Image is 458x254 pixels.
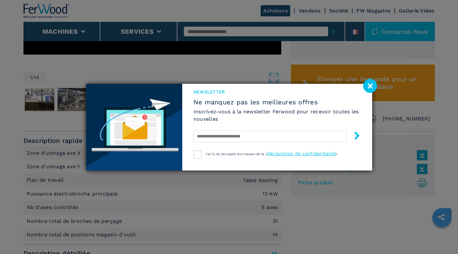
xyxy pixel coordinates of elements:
[193,89,361,95] span: Newsletter
[205,152,267,156] span: J'ai lu et j'accepte les clauses de la «
[346,129,361,144] button: submit-button
[193,98,361,106] span: Ne manquez pas les meilleures offres
[86,84,182,171] img: Newsletter image
[193,108,361,123] h6: Inscrivez-vous à la newsletter Ferwood pour recevoir toutes les nouvelles
[267,151,336,156] a: Déclaration de confidentialité
[336,152,337,156] span: »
